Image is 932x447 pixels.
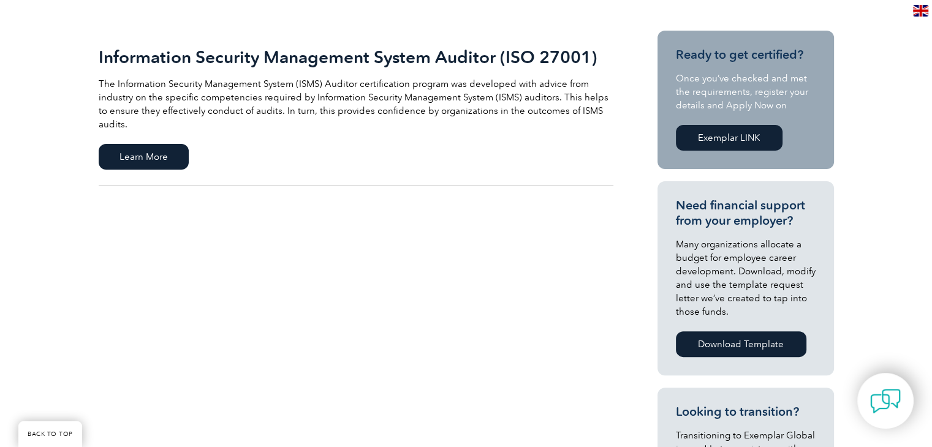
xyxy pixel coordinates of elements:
span: Learn More [99,144,189,170]
a: Exemplar LINK [676,125,782,151]
h3: Need financial support from your employer? [676,198,816,228]
h3: Looking to transition? [676,404,816,419]
img: en [913,5,928,17]
h3: Ready to get certified? [676,47,816,62]
h2: Information Security Management System Auditor (ISO 27001) [99,47,613,67]
p: Many organizations allocate a budget for employee career development. Download, modify and use th... [676,238,816,318]
a: Information Security Management System Auditor (ISO 27001) The Information Security Management Sy... [99,31,613,186]
p: The Information Security Management System (ISMS) Auditor certification program was developed wit... [99,77,613,131]
p: Once you’ve checked and met the requirements, register your details and Apply Now on [676,72,816,112]
img: contact-chat.png [870,386,901,416]
a: BACK TO TOP [18,421,82,447]
a: Download Template [676,331,806,357]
